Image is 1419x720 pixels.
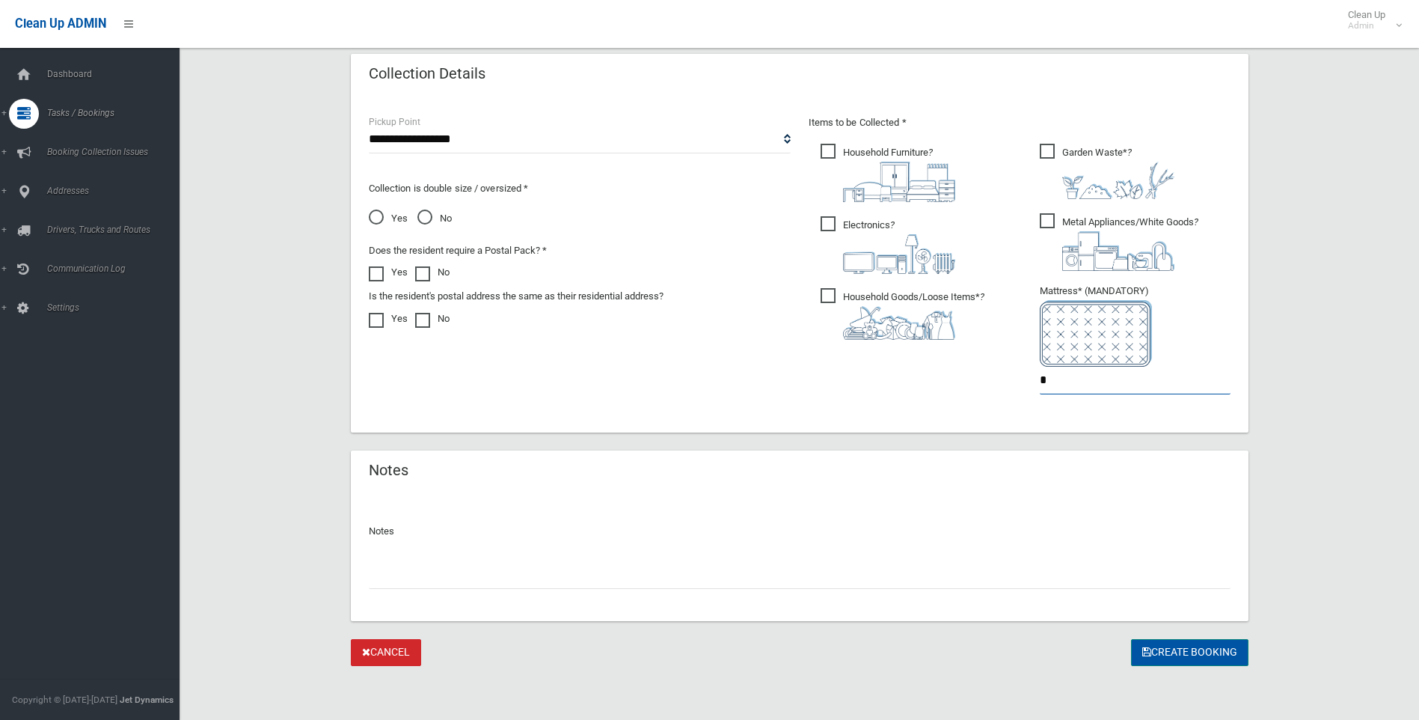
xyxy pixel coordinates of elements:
i: ? [843,291,984,340]
img: e7408bece873d2c1783593a074e5cb2f.png [1040,300,1152,367]
button: Create Booking [1131,639,1248,667]
i: ? [1062,147,1174,199]
span: Booking Collection Issues [43,147,191,157]
span: Tasks / Bookings [43,108,191,118]
span: Garden Waste* [1040,144,1174,199]
span: Metal Appliances/White Goods [1040,213,1198,271]
span: Yes [369,210,408,228]
label: No [415,310,450,328]
p: Notes [369,522,1230,540]
img: 4fd8a5c772b2c999c83690221e5242e0.png [1062,162,1174,199]
label: Yes [369,310,408,328]
a: Cancel [351,639,421,667]
span: Copyright © [DATE]-[DATE] [12,695,117,705]
span: No [417,210,452,228]
span: Dashboard [43,69,191,79]
p: Items to be Collected * [809,114,1230,132]
span: Settings [43,302,191,313]
i: ? [1062,216,1198,271]
span: Household Goods/Loose Items* [821,288,984,340]
span: Clean Up ADMIN [15,16,106,31]
img: b13cc3517677393f34c0a387616ef184.png [843,306,955,340]
label: Yes [369,263,408,281]
i: ? [843,147,955,202]
span: Electronics [821,216,955,274]
img: aa9efdbe659d29b613fca23ba79d85cb.png [843,162,955,202]
span: Drivers, Trucks and Routes [43,225,191,235]
label: Does the resident require a Postal Pack? * [369,242,547,260]
span: Addresses [43,186,191,196]
p: Collection is double size / oversized * [369,180,791,198]
img: 36c1b0289cb1767239cdd3de9e694f19.png [1062,231,1174,271]
span: Mattress* (MANDATORY) [1040,285,1230,367]
span: Household Furniture [821,144,955,202]
img: 394712a680b73dbc3d2a6a3a7ffe5a07.png [843,234,955,274]
small: Admin [1348,20,1385,31]
header: Collection Details [351,59,503,88]
label: Is the resident's postal address the same as their residential address? [369,287,663,305]
strong: Jet Dynamics [120,695,174,705]
i: ? [843,219,955,274]
label: No [415,263,450,281]
span: Clean Up [1340,9,1400,31]
span: Communication Log [43,263,191,274]
header: Notes [351,456,426,485]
